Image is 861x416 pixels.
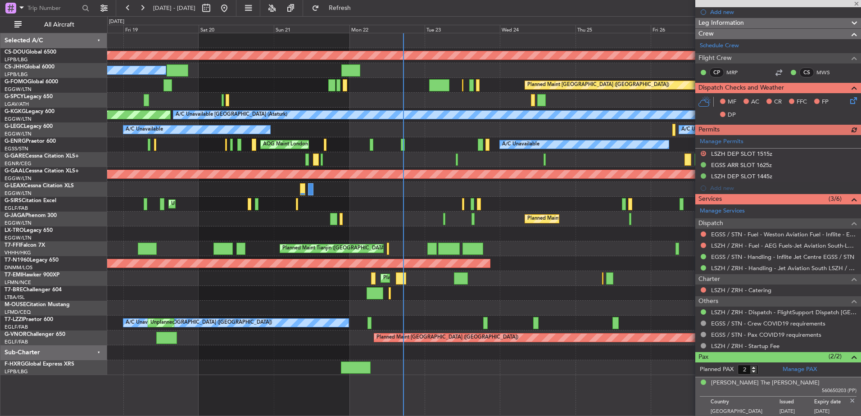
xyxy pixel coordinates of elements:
[274,25,349,33] div: Sun 21
[199,25,274,33] div: Sat 20
[698,194,722,204] span: Services
[383,271,469,285] div: Planned Maint [GEOGRAPHIC_DATA]
[576,25,651,33] div: Thu 25
[5,168,25,174] span: G-GAAL
[799,68,814,77] div: CS
[5,139,56,144] a: G-ENRGPraetor 600
[700,365,734,374] label: Planned PAX
[5,302,70,307] a: M-OUSECitation Mustang
[698,218,723,229] span: Dispatch
[5,332,65,337] a: G-VNORChallenger 650
[5,220,32,226] a: EGGW/LTN
[349,25,425,33] div: Mon 22
[527,212,669,226] div: Planned Maint [GEOGRAPHIC_DATA] ([GEOGRAPHIC_DATA])
[5,56,28,63] a: LFPB/LBG
[5,249,31,256] a: VHHH/HKG
[5,116,32,122] a: EGGW/LTN
[5,279,31,286] a: LFMN/NCE
[783,365,817,374] a: Manage PAX
[5,64,24,70] span: CS-JHH
[711,320,825,327] a: EGSS / STN - Crew COVID19 requirements
[5,198,56,203] a: G-SIRSCitation Excel
[263,138,364,151] div: AOG Maint London ([GEOGRAPHIC_DATA])
[698,29,714,39] span: Crew
[5,190,32,197] a: EGGW/LTN
[126,316,272,330] div: A/C Unavailable [GEOGRAPHIC_DATA] ([GEOGRAPHIC_DATA])
[5,317,23,322] span: T7-LZZI
[425,25,500,33] div: Tue 23
[829,194,842,203] span: (3/6)
[709,68,724,77] div: CP
[5,79,27,85] span: G-FOMO
[698,53,732,63] span: Flight Crew
[5,154,25,159] span: G-GARE
[5,198,22,203] span: G-SIRS
[711,379,820,388] div: [PERSON_NAME] The [PERSON_NAME]
[822,98,829,107] span: FP
[5,50,56,55] a: CS-DOUGlobal 6500
[711,253,854,261] a: EGSS / STN - Handling - Inflite Jet Centre EGSS / STN
[321,5,359,11] span: Refresh
[23,22,95,28] span: All Aircraft
[728,98,736,107] span: MF
[711,264,856,272] a: LSZH / ZRH - Handling - Jet Aviation South LSZH / ZRH
[751,98,759,107] span: AC
[711,399,779,408] p: Country
[5,339,28,345] a: EGLF/FAB
[698,83,784,93] span: Dispatch Checks and Weather
[5,258,59,263] a: T7-N1960Legacy 650
[5,160,32,167] a: EGNR/CEG
[5,287,62,293] a: T7-BREChallenger 604
[5,309,31,316] a: LFMD/CEQ
[5,139,26,144] span: G-ENRG
[698,296,718,307] span: Others
[848,397,856,405] img: close
[5,205,28,212] a: EGLF/FAB
[5,183,74,189] a: G-LEAXCessna Citation XLS
[822,387,856,395] span: 560650203 (PP)
[5,101,29,108] a: LGAV/ATH
[711,242,856,249] a: LSZH / ZRH - Fuel - AEG Fuels-Jet Aviation South-LSZH/ZRH
[710,8,856,16] div: Add new
[5,317,53,322] a: T7-LZZIPraetor 600
[651,25,726,33] div: Fri 26
[814,399,849,408] p: Expiry date
[282,242,387,255] div: Planned Maint Tianjin ([GEOGRAPHIC_DATA])
[711,286,771,294] a: LSZH / ZRH - Catering
[5,131,32,137] a: EGGW/LTN
[5,228,53,233] a: LX-TROLegacy 650
[502,138,539,151] div: A/C Unavailable
[153,4,195,12] span: [DATE] - [DATE]
[5,168,79,174] a: G-GAALCessna Citation XLS+
[5,79,58,85] a: G-FOMOGlobal 6000
[5,183,24,189] span: G-LEAX
[176,108,287,122] div: A/C Unavailable [GEOGRAPHIC_DATA] (Ataturk)
[5,324,28,330] a: EGLF/FAB
[711,331,821,339] a: EGSS / STN - Pax COVID19 requirements
[5,50,26,55] span: CS-DOU
[711,342,779,350] a: LSZH / ZRH - Startup Fee
[5,175,32,182] a: EGGW/LTN
[698,352,708,362] span: Pax
[5,287,23,293] span: T7-BRE
[5,64,54,70] a: CS-JHHGlobal 6000
[527,78,669,92] div: Planned Maint [GEOGRAPHIC_DATA] ([GEOGRAPHIC_DATA])
[10,18,98,32] button: All Aircraft
[5,71,28,78] a: LFPB/LBG
[779,399,814,408] p: Issued
[5,213,57,218] a: G-JAGAPhenom 300
[711,308,856,316] a: LSZH / ZRH - Dispatch - FlightSupport Dispatch [GEOGRAPHIC_DATA]
[5,362,74,367] a: F-HXRGGlobal Express XRS
[5,272,59,278] a: T7-EMIHawker 900XP
[5,124,53,129] a: G-LEGCLegacy 600
[5,362,25,367] span: F-HXRG
[500,25,575,33] div: Wed 24
[698,18,744,28] span: Leg Information
[797,98,807,107] span: FFC
[5,302,26,307] span: M-OUSE
[27,1,79,15] input: Trip Number
[5,235,32,241] a: EGGW/LTN
[5,243,45,248] a: T7-FFIFalcon 7X
[171,197,319,211] div: Unplanned Maint [GEOGRAPHIC_DATA] ([GEOGRAPHIC_DATA])
[5,213,25,218] span: G-JAGA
